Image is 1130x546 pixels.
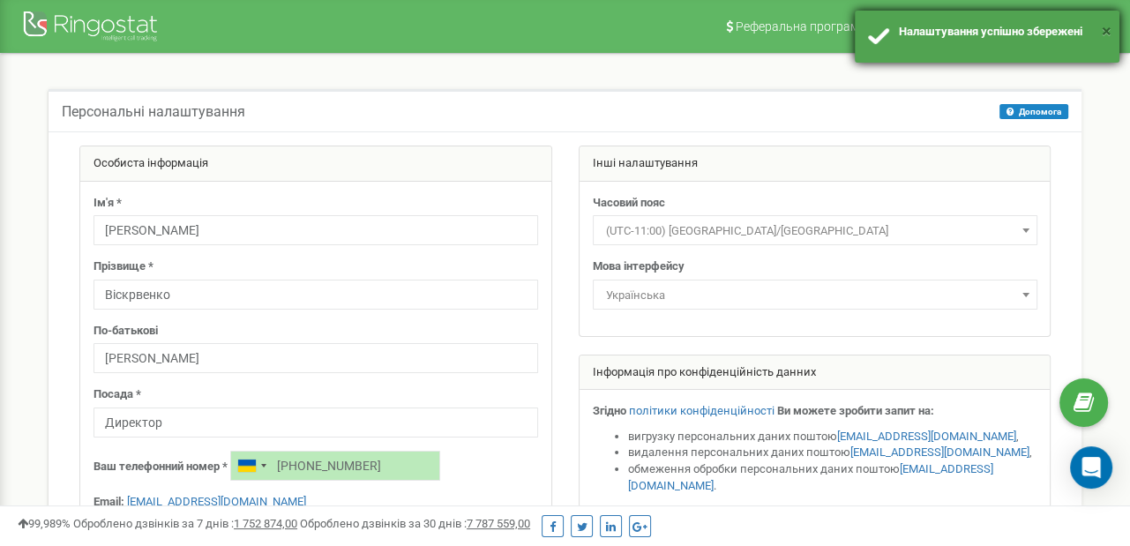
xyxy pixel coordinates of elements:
span: Реферальна програма [736,19,866,34]
li: видалення персональних даних поштою , [628,445,1037,461]
label: По-батькові [94,323,158,340]
span: Українська [599,283,1031,308]
span: (UTC-11:00) Pacific/Midway [599,219,1031,243]
a: [EMAIL_ADDRESS][DOMAIN_NAME] [850,445,1029,459]
span: Оброблено дзвінків за 7 днів : [73,517,297,530]
a: [EMAIL_ADDRESS][DOMAIN_NAME] [837,430,1016,443]
button: Допомога [999,104,1068,119]
a: [EMAIL_ADDRESS][DOMAIN_NAME] [127,495,306,508]
h5: Персональні налаштування [62,104,245,120]
label: Ім'я * [94,195,122,212]
label: Посада * [94,386,141,403]
input: Посада [94,408,538,438]
u: 7 787 559,00 [467,517,530,530]
div: Налаштування успішно збережені [899,24,1106,41]
div: Open Intercom Messenger [1070,446,1112,489]
strong: Ви можете зробити запит на: [777,404,934,417]
u: 1 752 874,00 [234,517,297,530]
button: × [1102,19,1111,44]
span: Оброблено дзвінків за 30 днів : [300,517,530,530]
label: Ваш телефонний номер * [94,459,228,475]
div: Інформація про конфіденційність данних [580,355,1051,391]
input: Ім'я [94,215,538,245]
strong: Згідно [593,404,626,417]
div: Інші налаштування [580,146,1051,182]
label: Мова інтерфейсу [593,258,685,275]
span: 99,989% [18,517,71,530]
li: вигрузку персональних даних поштою , [628,429,1037,445]
div: Особиста інформація [80,146,551,182]
li: обмеження обробки персональних даних поштою . [628,461,1037,494]
div: Telephone country code [231,452,272,480]
label: Часовий пояс [593,195,665,212]
a: політики конфіденційності [629,404,775,417]
strong: Email: [94,495,124,508]
span: (UTC-11:00) Pacific/Midway [593,215,1037,245]
span: Українська [593,280,1037,310]
input: Прізвище [94,280,538,310]
label: Прізвище * [94,258,153,275]
input: +1-800-555-55-55 [230,451,440,481]
input: По-батькові [94,343,538,373]
a: [EMAIL_ADDRESS][DOMAIN_NAME] [628,462,993,492]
